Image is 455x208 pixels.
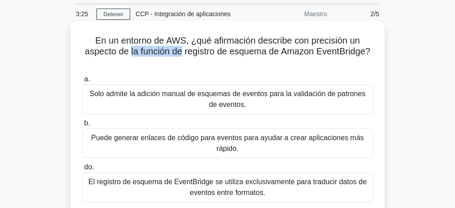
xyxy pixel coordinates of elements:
font: a. [84,75,90,83]
font: Maestro [304,10,327,18]
a: Detener [96,9,130,20]
font: b. [84,119,90,127]
font: Puede generar enlaces de código para eventos para ayudar a crear aplicaciones más rápido. [91,134,364,152]
font: CCP - Integración de aplicaciones [136,10,230,18]
font: Solo admite la adición manual de esquemas de eventos para la validación de patrones de eventos. [90,90,366,108]
font: El registro de esquema de EventBridge se utiliza exclusivamente para traducir datos de eventos en... [88,178,367,196]
font: 2/5 [371,10,379,18]
font: Detener [103,11,123,18]
font: En un entorno de AWS, ¿qué afirmación describe con precisión un aspecto de la función de registro... [85,35,370,56]
font: do. [84,163,94,171]
font: 3:25 [76,10,88,18]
